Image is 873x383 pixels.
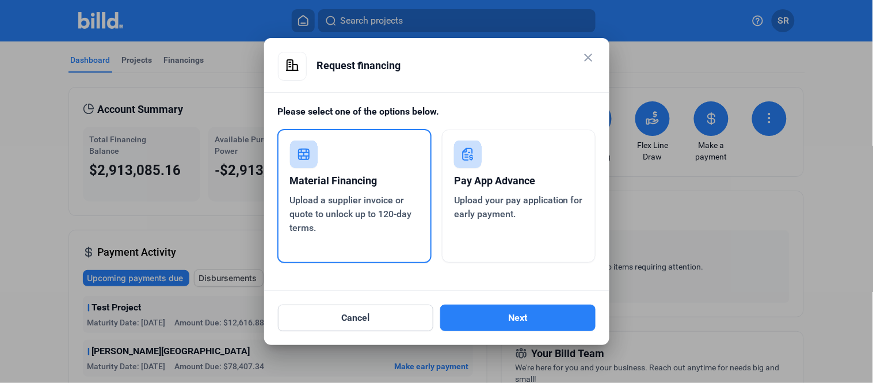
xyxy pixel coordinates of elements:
[454,195,583,219] span: Upload your pay application for early payment.
[582,51,596,65] mat-icon: close
[317,52,596,79] div: Request financing
[290,168,420,194] div: Material Financing
[278,105,596,130] div: Please select one of the options below.
[290,195,412,233] span: Upload a supplier invoice or quote to unlock up to 120-day terms.
[454,168,584,194] div: Pay App Advance
[440,305,596,331] button: Next
[278,305,433,331] button: Cancel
